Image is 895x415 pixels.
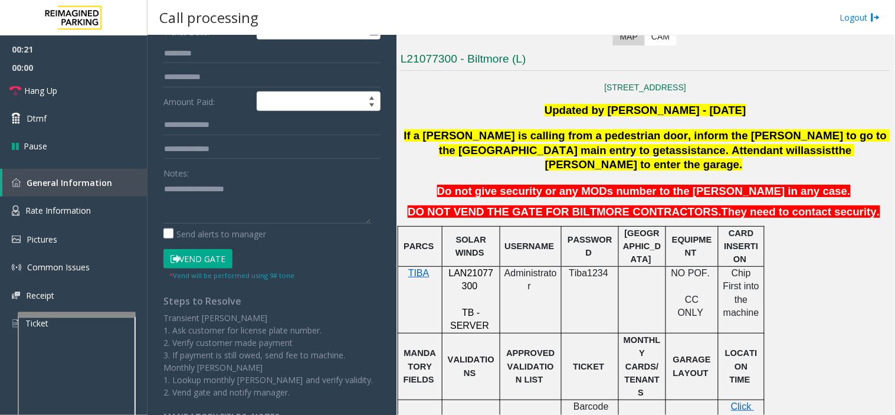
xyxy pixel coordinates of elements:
[25,205,91,216] span: Rate Information
[163,163,189,179] label: Notes:
[671,268,710,278] span: NO POF.
[871,11,880,24] img: logout
[623,228,661,264] span: [GEOGRAPHIC_DATA]
[673,355,713,377] span: GARAGE LAYOUT
[404,348,436,384] span: MANDATORY FIELDS
[153,3,264,32] h3: Call processing
[506,348,557,384] span: APPROVED VALIDATION LIST
[644,28,677,45] label: CAM
[804,144,835,156] span: assist
[363,92,380,102] span: Increase value
[569,268,608,278] span: Tiba1234
[27,262,90,273] span: Common Issues
[455,235,489,257] span: SOLAR WINDS
[404,129,890,156] span: If a [PERSON_NAME] is calling from a pedestrian door, inform the [PERSON_NAME] to go to the [GEOG...
[726,144,804,156] span: . Attendant will
[408,205,722,218] span: DO NOT VEND THE GATE FOR BILTMORE CONTRACTORS.
[163,312,381,398] p: Transient [PERSON_NAME] 1. Ask customer for license plate number. 2. Verify customer made payment...
[169,271,294,280] small: Vend will be performed using 9# tone
[12,178,21,187] img: 'icon'
[448,355,494,377] span: VALIDATIONS
[678,295,704,318] span: CC ONLY
[545,104,746,116] font: Updated by [PERSON_NAME] - [DATE]
[160,92,254,112] label: Amount Paid:
[624,335,661,398] span: MONTHLY CARDS/TENANTS
[163,249,232,269] button: Vend Gate
[723,268,762,318] span: Chip First into the machine
[12,263,21,272] img: 'icon'
[404,241,434,251] span: PARCS
[26,290,54,301] span: Receipt
[27,234,57,245] span: Pictures
[724,228,759,264] span: CARD INSERTION
[568,235,612,257] span: PASSWORD
[163,296,381,307] h4: Steps to Resolve
[24,140,47,152] span: Pause
[672,235,712,257] span: EQUIPMENT
[24,84,57,97] span: Hang Up
[437,185,851,197] span: Do not give security or any MODs number to the [PERSON_NAME] in any case.
[12,318,19,329] img: 'icon'
[613,28,645,45] label: Map
[408,268,430,278] span: TIBA
[401,51,890,71] h3: L21077300 - Biltmore (L)
[605,83,686,92] a: [STREET_ADDRESS]
[27,177,112,188] span: General Information
[450,308,489,331] span: TB - SERVER
[2,169,147,197] a: General Information
[163,228,266,240] label: Send alerts to manager
[27,112,47,125] span: Dtmf
[12,292,20,299] img: 'icon'
[670,144,726,156] span: assistance
[367,22,380,39] span: Toggle popup
[840,11,880,24] a: Logout
[573,362,605,371] span: TICKET
[12,236,21,243] img: 'icon'
[505,241,555,251] span: USERNAME
[722,205,880,218] span: They need to contact security.
[725,348,758,384] span: LOCATION TIME
[12,205,19,216] img: 'icon'
[363,102,380,111] span: Decrease value
[408,269,430,278] a: TIBA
